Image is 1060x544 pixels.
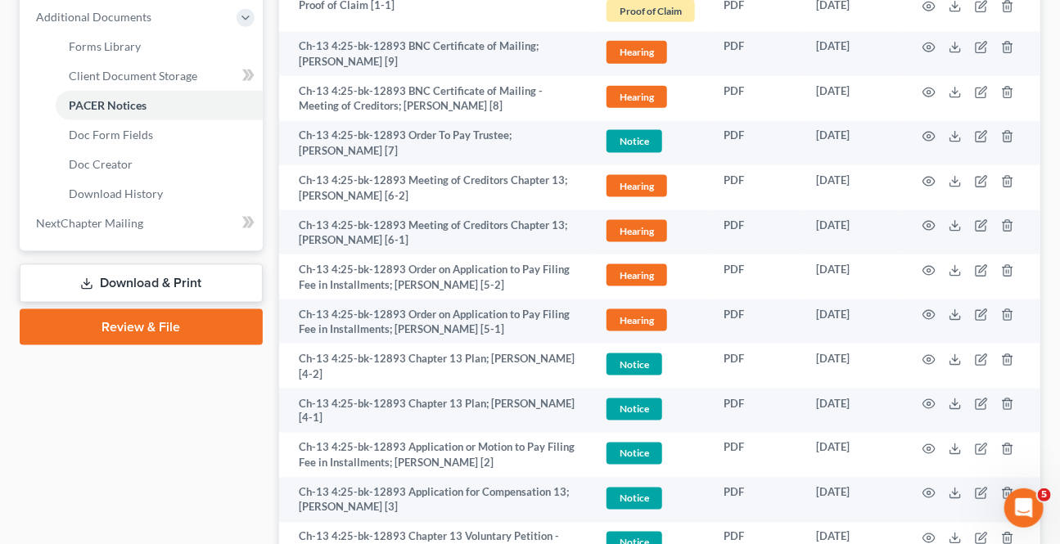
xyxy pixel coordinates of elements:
a: Notice [604,396,697,423]
td: Ch-13 4:25-bk-12893 Order on Application to Pay Filing Fee in Installments; [PERSON_NAME] [5-1] [279,299,591,344]
span: 5 [1038,488,1051,501]
a: Doc Form Fields [56,120,263,150]
td: [DATE] [803,254,903,299]
span: Doc Creator [69,157,133,171]
span: Hearing [607,41,667,63]
a: Review & File [20,309,263,345]
td: Ch-13 4:25-bk-12893 Meeting of Creditors Chapter 13; [PERSON_NAME] [6-2] [279,165,591,210]
a: Download History [56,179,263,209]
span: Notice [607,488,662,510]
a: Doc Creator [56,150,263,179]
span: Hearing [607,309,667,331]
td: Ch-13 4:25-bk-12893 Application or Motion to Pay Filing Fee in Installments; [PERSON_NAME] [2] [279,433,591,478]
span: Client Document Storage [69,69,197,83]
span: Download History [69,187,163,200]
td: Ch-13 4:25-bk-12893 Chapter 13 Plan; [PERSON_NAME] [4-1] [279,389,591,434]
a: Hearing [604,218,697,245]
td: PDF [710,389,803,434]
td: PDF [710,299,803,344]
td: [DATE] [803,165,903,210]
span: Notice [607,130,662,152]
a: Hearing [604,262,697,289]
td: [DATE] [803,433,903,478]
td: [DATE] [803,478,903,523]
td: PDF [710,344,803,389]
a: Download & Print [20,264,263,303]
td: PDF [710,478,803,523]
td: [DATE] [803,344,903,389]
span: Hearing [607,220,667,242]
td: Ch-13 4:25-bk-12893 Application for Compensation 13; [PERSON_NAME] [3] [279,478,591,523]
td: [DATE] [803,210,903,255]
span: Hearing [607,264,667,286]
td: [DATE] [803,32,903,77]
a: Forms Library [56,32,263,61]
span: NextChapter Mailing [36,216,143,230]
td: [DATE] [803,121,903,166]
a: Notice [604,440,697,467]
a: Client Document Storage [56,61,263,91]
td: Ch-13 4:25-bk-12893 BNC Certificate of Mailing; [PERSON_NAME] [9] [279,32,591,77]
a: Notice [604,351,697,378]
td: Ch-13 4:25-bk-12893 Order To Pay Trustee; [PERSON_NAME] [7] [279,121,591,166]
td: [DATE] [803,76,903,121]
span: Hearing [607,175,667,197]
a: PACER Notices [56,91,263,120]
td: PDF [710,76,803,121]
span: Additional Documents [36,10,151,24]
a: Notice [604,128,697,155]
span: Hearing [607,86,667,108]
td: [DATE] [803,389,903,434]
td: PDF [710,254,803,299]
span: Forms Library [69,39,141,53]
td: Ch-13 4:25-bk-12893 Meeting of Creditors Chapter 13; [PERSON_NAME] [6-1] [279,210,591,255]
td: PDF [710,165,803,210]
a: Hearing [604,307,697,334]
a: NextChapter Mailing [23,209,263,238]
td: PDF [710,32,803,77]
a: Hearing [604,173,697,200]
a: Hearing [604,38,697,65]
td: PDF [710,121,803,166]
td: Ch-13 4:25-bk-12893 Order on Application to Pay Filing Fee in Installments; [PERSON_NAME] [5-2] [279,254,591,299]
a: Hearing [604,83,697,110]
span: Doc Form Fields [69,128,153,142]
iframe: Intercom live chat [1004,488,1044,528]
td: [DATE] [803,299,903,344]
td: Ch-13 4:25-bk-12893 Chapter 13 Plan; [PERSON_NAME] [4-2] [279,344,591,389]
span: Notice [607,353,662,375]
td: PDF [710,210,803,255]
span: PACER Notices [69,98,147,112]
a: Notice [604,485,697,512]
span: Notice [607,443,662,465]
td: PDF [710,433,803,478]
td: Ch-13 4:25-bk-12893 BNC Certificate of Mailing - Meeting of Creditors; [PERSON_NAME] [8] [279,76,591,121]
span: Notice [607,398,662,420]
